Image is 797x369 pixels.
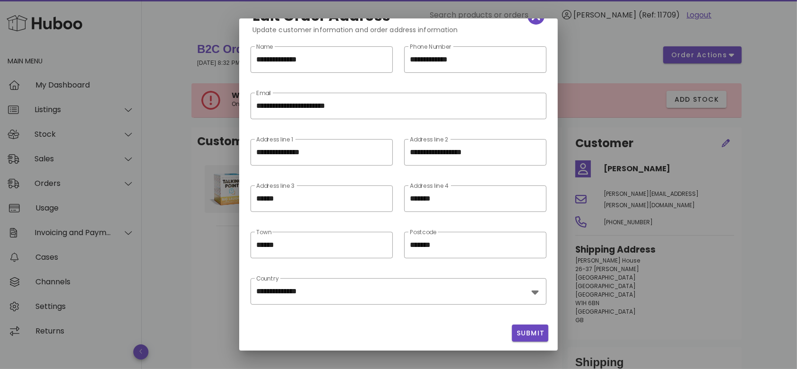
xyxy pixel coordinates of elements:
label: Address line 1 [256,136,293,143]
div: Update customer information and order address information [245,25,552,43]
label: Postcode [410,229,436,236]
label: Address line 3 [256,183,295,190]
label: Phone Number [410,44,452,51]
label: Address line 2 [410,136,448,143]
label: Town [256,229,271,236]
label: Country [256,275,279,282]
label: Email [256,90,271,97]
h2: Edit Order Address [252,9,391,24]
span: Submit [516,328,545,338]
label: Address line 4 [410,183,449,190]
button: Submit [512,325,548,342]
label: Name [256,44,273,51]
